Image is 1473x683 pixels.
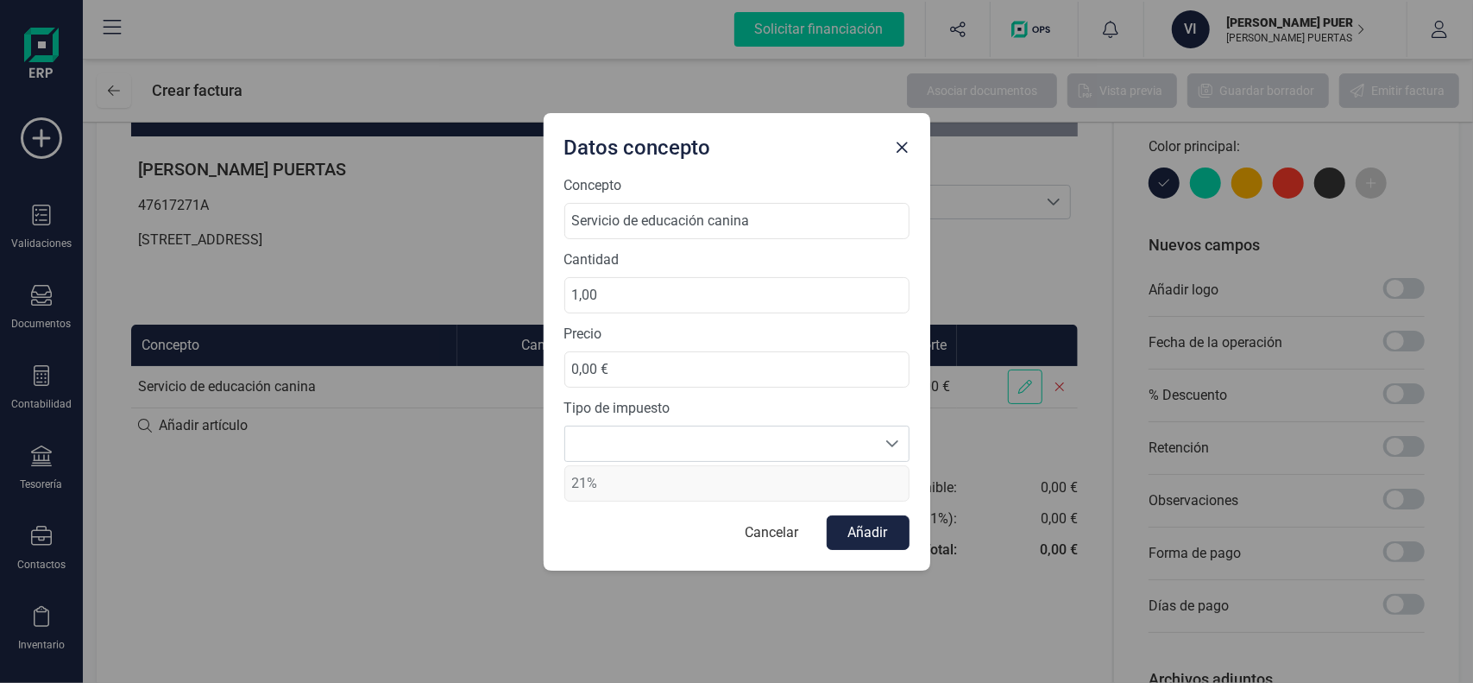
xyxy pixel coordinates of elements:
[827,515,910,550] button: Añadir
[564,324,910,345] label: Precio
[728,515,816,550] button: Cancelar
[564,175,910,196] label: Concepto
[564,398,910,419] label: Tipo de impuesto
[889,134,916,161] button: Close
[557,127,889,161] div: Datos concepto
[564,250,910,270] label: Cantidad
